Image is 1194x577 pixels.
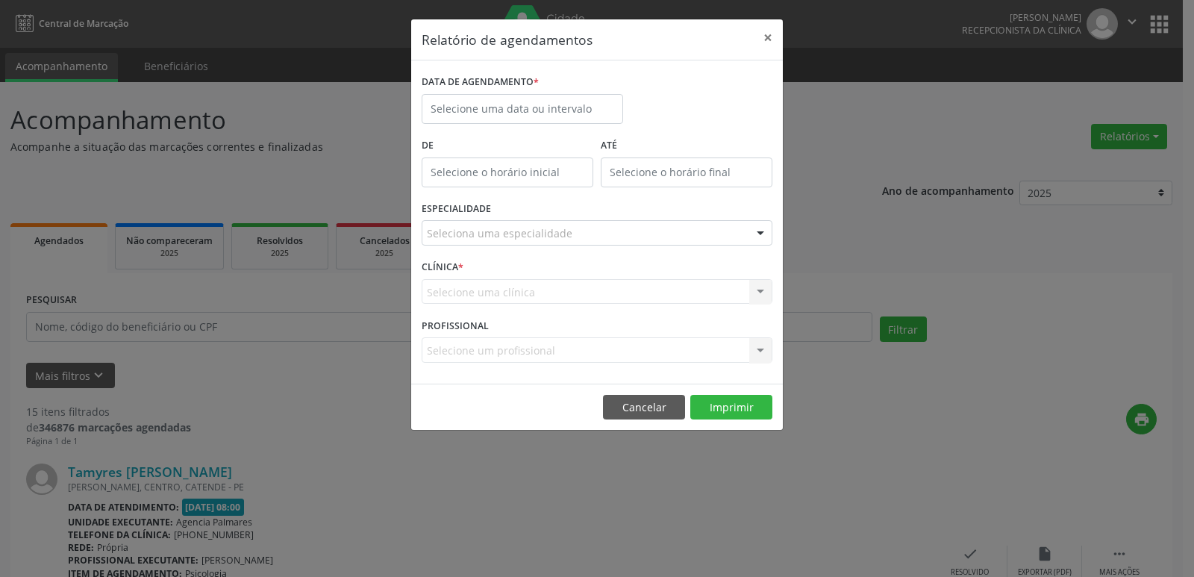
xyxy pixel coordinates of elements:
label: DATA DE AGENDAMENTO [422,71,539,94]
input: Selecione o horário inicial [422,157,593,187]
input: Selecione o horário final [601,157,772,187]
label: ESPECIALIDADE [422,198,491,221]
label: ATÉ [601,134,772,157]
input: Selecione uma data ou intervalo [422,94,623,124]
label: PROFISSIONAL [422,314,489,337]
button: Close [753,19,783,56]
label: CLÍNICA [422,256,463,279]
button: Cancelar [603,395,685,420]
span: Seleciona uma especialidade [427,225,572,241]
button: Imprimir [690,395,772,420]
label: De [422,134,593,157]
h5: Relatório de agendamentos [422,30,593,49]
